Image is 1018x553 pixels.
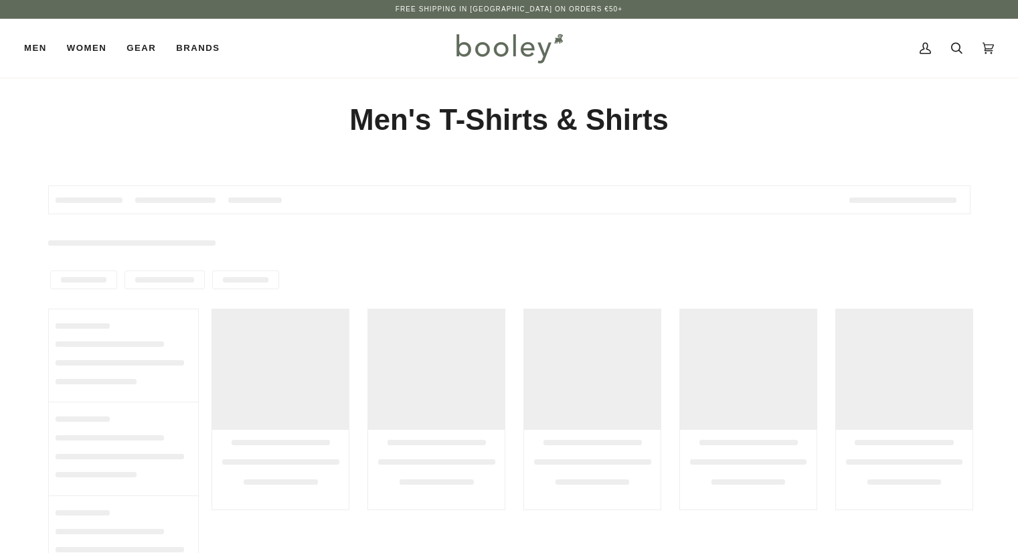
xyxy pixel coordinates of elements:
[126,42,156,55] span: Gear
[67,42,106,55] span: Women
[176,42,220,55] span: Brands
[57,19,116,78] a: Women
[24,19,57,78] a: Men
[450,29,568,68] img: Booley
[116,19,166,78] a: Gear
[24,42,47,55] span: Men
[396,4,622,15] p: Free Shipping in [GEOGRAPHIC_DATA] on Orders €50+
[166,19,230,78] a: Brands
[48,102,970,139] h1: Men's T-Shirts & Shirts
